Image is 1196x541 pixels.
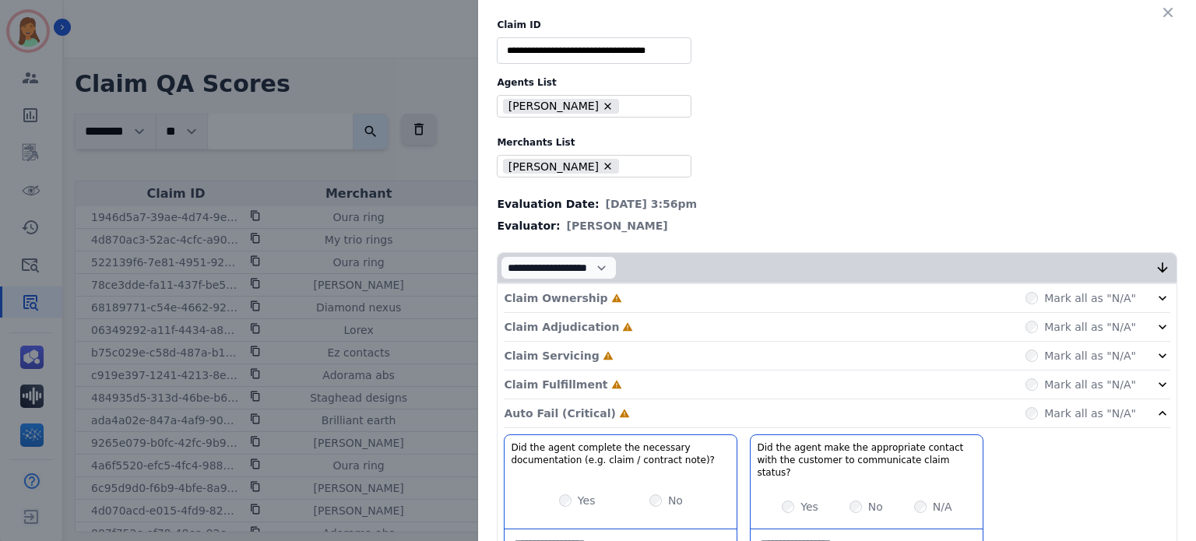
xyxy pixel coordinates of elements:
[800,499,818,515] label: Yes
[757,441,976,479] h3: Did the agent make the appropriate contact with the customer to communicate claim status?
[504,406,615,421] p: Auto Fail (Critical)
[497,76,1177,89] label: Agents List
[504,348,599,364] p: Claim Servicing
[504,319,619,335] p: Claim Adjudication
[1044,319,1136,335] label: Mark all as "N/A"
[497,218,1177,234] div: Evaluator:
[497,19,1177,31] label: Claim ID
[1044,406,1136,421] label: Mark all as "N/A"
[504,290,607,306] p: Claim Ownership
[933,499,952,515] label: N/A
[511,441,730,466] h3: Did the agent complete the necessary documentation (e.g. claim / contract note)?
[501,97,681,115] ul: selected options
[868,499,883,515] label: No
[606,196,698,212] span: [DATE] 3:56pm
[503,99,619,114] li: [PERSON_NAME]
[602,160,614,172] button: Remove Ashley - Reguard
[602,100,614,112] button: Remove DeShawn Surabian
[668,493,683,508] label: No
[497,136,1177,149] label: Merchants List
[504,377,607,392] p: Claim Fulfillment
[501,157,681,176] ul: selected options
[567,218,668,234] span: [PERSON_NAME]
[503,159,619,174] li: [PERSON_NAME]
[578,493,596,508] label: Yes
[1044,348,1136,364] label: Mark all as "N/A"
[1044,290,1136,306] label: Mark all as "N/A"
[1044,377,1136,392] label: Mark all as "N/A"
[497,196,1177,212] div: Evaluation Date:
